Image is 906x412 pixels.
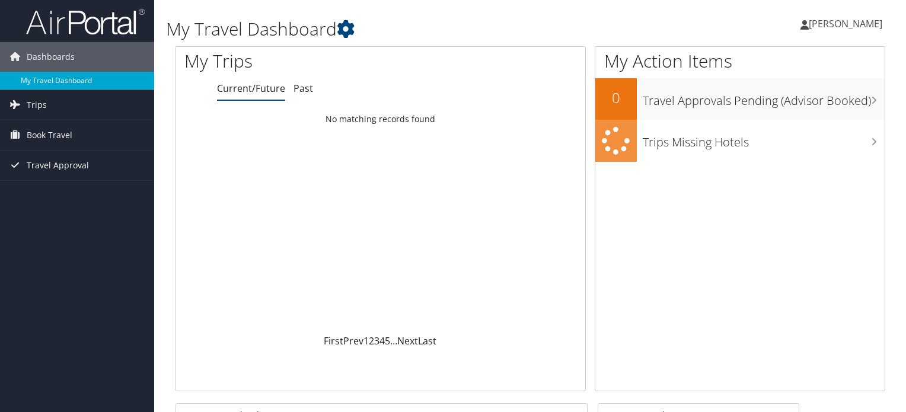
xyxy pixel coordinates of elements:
a: Last [418,334,436,347]
a: 1 [363,334,369,347]
h3: Travel Approvals Pending (Advisor Booked) [643,87,885,109]
h1: My Trips [184,49,406,74]
span: Dashboards [27,42,75,72]
span: [PERSON_NAME] [809,17,882,30]
span: Trips [27,90,47,120]
img: airportal-logo.png [26,8,145,36]
span: Travel Approval [27,151,89,180]
h3: Trips Missing Hotels [643,128,885,151]
a: 0Travel Approvals Pending (Advisor Booked) [595,78,885,120]
span: … [390,334,397,347]
a: Current/Future [217,82,285,95]
a: Trips Missing Hotels [595,120,885,162]
span: Book Travel [27,120,72,150]
a: 4 [379,334,385,347]
a: Past [294,82,313,95]
h2: 0 [595,88,637,108]
a: First [324,334,343,347]
td: No matching records found [176,108,585,130]
a: 5 [385,334,390,347]
h1: My Travel Dashboard [166,17,652,41]
a: [PERSON_NAME] [800,6,894,41]
a: 2 [369,334,374,347]
a: Prev [343,334,363,347]
a: 3 [374,334,379,347]
h1: My Action Items [595,49,885,74]
a: Next [397,334,418,347]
